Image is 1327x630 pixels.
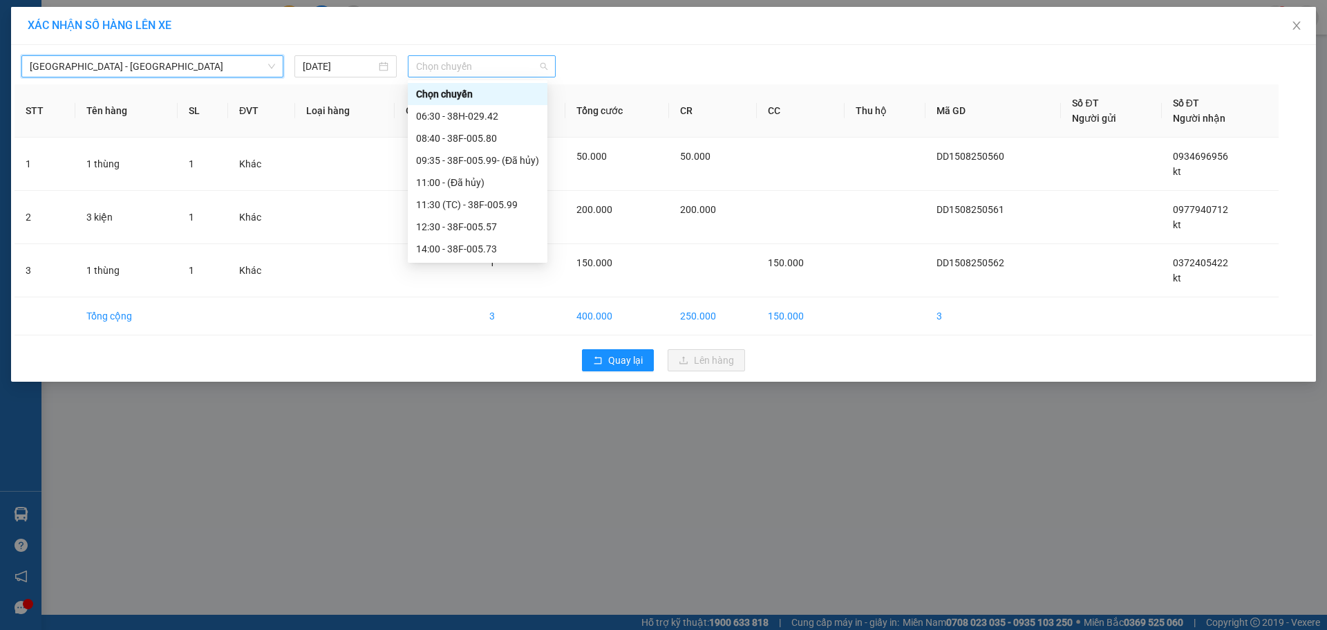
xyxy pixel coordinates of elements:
[15,138,75,191] td: 1
[1173,257,1228,268] span: 0372405422
[416,131,539,146] div: 08:40 - 38F-005.80
[937,151,1004,162] span: DD1508250560
[15,84,75,138] th: STT
[565,84,669,138] th: Tổng cước
[30,56,275,77] span: Hà Nội - Kỳ Anh
[576,151,607,162] span: 50.000
[178,84,228,138] th: SL
[1173,204,1228,215] span: 0977940712
[189,265,194,276] span: 1
[15,191,75,244] td: 2
[1173,219,1181,230] span: kt
[845,84,925,138] th: Thu hộ
[1072,113,1116,124] span: Người gửi
[489,257,495,268] span: 1
[680,204,716,215] span: 200.000
[1072,98,1098,109] span: Số ĐT
[1173,151,1228,162] span: 0934696956
[416,175,539,190] div: 11:00 - (Đã hủy)
[295,84,395,138] th: Loại hàng
[1173,166,1181,177] span: kt
[75,244,178,297] td: 1 thùng
[668,349,745,371] button: uploadLên hàng
[937,204,1004,215] span: DD1508250561
[228,84,295,138] th: ĐVT
[75,138,178,191] td: 1 thùng
[408,83,547,105] div: Chọn chuyến
[937,257,1004,268] span: DD1508250562
[1173,272,1181,284] span: kt
[608,353,643,368] span: Quay lại
[757,84,845,138] th: CC
[395,84,478,138] th: Ghi chú
[416,86,539,102] div: Chọn chuyến
[768,257,804,268] span: 150.000
[925,297,1062,335] td: 3
[416,197,539,212] div: 11:30 (TC) - 38F-005.99
[565,297,669,335] td: 400.000
[303,59,376,74] input: 15/08/2025
[416,153,539,168] div: 09:35 - 38F-005.99 - (Đã hủy)
[228,244,295,297] td: Khác
[416,109,539,124] div: 06:30 - 38H-029.42
[576,257,612,268] span: 150.000
[416,241,539,257] div: 14:00 - 38F-005.73
[416,56,547,77] span: Chọn chuyến
[75,297,178,335] td: Tổng cộng
[75,191,178,244] td: 3 kiện
[189,212,194,223] span: 1
[75,84,178,138] th: Tên hàng
[757,297,845,335] td: 150.000
[1173,113,1225,124] span: Người nhận
[1173,98,1199,109] span: Số ĐT
[1291,20,1302,31] span: close
[669,84,757,138] th: CR
[228,138,295,191] td: Khác
[228,191,295,244] td: Khác
[189,158,194,169] span: 1
[15,244,75,297] td: 3
[925,84,1062,138] th: Mã GD
[680,151,710,162] span: 50.000
[28,19,171,32] span: XÁC NHẬN SỐ HÀNG LÊN XE
[1277,7,1316,46] button: Close
[576,204,612,215] span: 200.000
[593,355,603,367] span: rollback
[669,297,757,335] td: 250.000
[582,349,654,371] button: rollbackQuay lại
[478,297,565,335] td: 3
[416,219,539,234] div: 12:30 - 38F-005.57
